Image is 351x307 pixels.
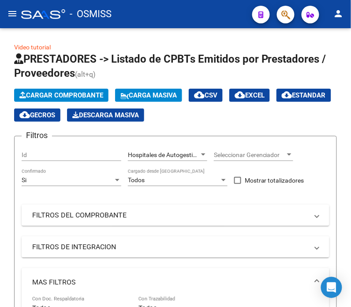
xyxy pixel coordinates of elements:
div: Open Intercom Messenger [321,277,342,298]
span: Gecros [19,111,55,119]
button: Cargar Comprobante [14,89,108,102]
mat-expansion-panel-header: MAS FILTROS [22,268,329,296]
span: Hospitales de Autogestión - Afiliaciones [128,151,235,158]
span: - OSMISS [70,4,112,24]
mat-icon: cloud_download [194,90,205,100]
app-download-masive: Descarga masiva de comprobantes (adjuntos) [67,109,144,122]
span: Estandar [282,91,326,99]
button: Estandar [276,89,331,102]
span: Mostrar totalizadores [245,175,304,186]
button: CSV [189,89,223,102]
span: Carga Masiva [120,91,177,99]
mat-icon: cloud_download [235,90,245,100]
button: Gecros [14,109,60,122]
span: Seleccionar Gerenciador [214,151,285,159]
mat-icon: person [333,8,344,19]
button: EXCEL [229,89,270,102]
h3: Filtros [22,129,52,142]
mat-icon: menu [7,8,18,19]
span: Todos [128,176,145,183]
span: Cargar Comprobante [19,91,103,99]
span: Descarga Masiva [72,111,139,119]
mat-panel-title: FILTROS DE INTEGRACION [32,242,308,252]
mat-expansion-panel-header: FILTROS DE INTEGRACION [22,236,329,258]
span: PRESTADORES -> Listado de CPBTs Emitidos por Prestadores / Proveedores [14,53,326,79]
span: EXCEL [235,91,265,99]
mat-icon: cloud_download [19,109,30,120]
mat-panel-title: FILTROS DEL COMPROBANTE [32,210,308,220]
a: Video tutorial [14,44,51,51]
span: (alt+q) [75,70,96,79]
mat-icon: cloud_download [282,90,292,100]
span: Si [22,176,26,183]
mat-panel-title: MAS FILTROS [32,277,308,287]
button: Carga Masiva [115,89,182,102]
span: CSV [194,91,217,99]
button: Descarga Masiva [67,109,144,122]
mat-expansion-panel-header: FILTROS DEL COMPROBANTE [22,205,329,226]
